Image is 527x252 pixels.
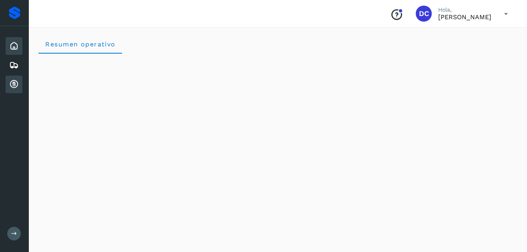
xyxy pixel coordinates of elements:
div: Embarques [6,56,22,74]
span: Resumen operativo [45,40,116,48]
p: DORIS CARDENAS PEREA [438,13,491,21]
p: Hola, [438,6,491,13]
div: Cuentas por cobrar [6,76,22,93]
div: Inicio [6,37,22,55]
